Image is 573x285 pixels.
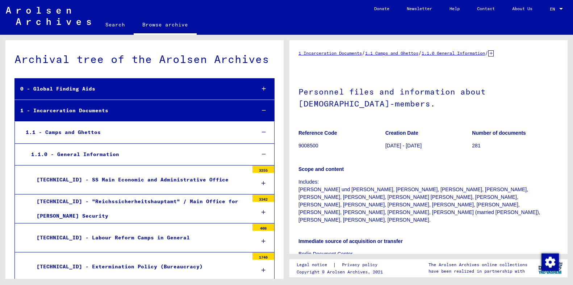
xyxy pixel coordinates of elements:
p: 281 [472,142,559,150]
a: Browse archive [134,16,197,35]
div: 1.1.0 - General Information [26,147,250,162]
b: Creation Date [385,130,418,136]
p: Copyright © Arolsen Archives, 2021 [297,269,386,275]
span: EN [550,7,558,12]
img: Change consent [541,253,559,271]
p: Includes: [PERSON_NAME] und [PERSON_NAME], [PERSON_NAME], [PERSON_NAME], [PERSON_NAME], [PERSON_N... [298,178,559,224]
span: / [418,50,422,56]
div: 3342 [252,194,274,202]
b: Immediate source of acquisition or transfer [298,238,403,244]
span: / [485,50,488,56]
a: Legal notice [297,261,333,269]
span: / [362,50,365,56]
p: 9008500 [298,142,385,150]
a: Privacy policy [336,261,386,269]
div: | [297,261,386,269]
div: 3255 [252,165,274,173]
div: [TECHNICAL_ID] - "Reichssicherheitshauptamt" / Main Office for [PERSON_NAME] Security [31,194,249,223]
div: Change consent [541,253,559,271]
div: 408 [252,223,274,231]
div: [TECHNICAL_ID] - SS Main Economic and Administrative Office [31,173,249,187]
p: The Arolsen Archives online collections [428,261,527,268]
div: Archival tree of the Arolsen Archives [14,51,275,67]
h1: Personnel files and information about [DEMOGRAPHIC_DATA]-members. [298,75,559,119]
img: Arolsen_neg.svg [6,7,91,25]
b: Reference Code [298,130,337,136]
a: 1.1.0 General Information [422,50,485,56]
img: yv_logo.png [537,259,564,277]
div: [TECHNICAL_ID] - Labour Reform Camps in General [31,231,249,245]
p: have been realized in partnership with [428,268,527,274]
a: 1 Incarceration Documents [298,50,362,56]
div: 0 - Global Finding Aids [15,82,250,96]
p: Berlin Document Center [298,250,559,258]
div: 1746 [252,252,274,260]
b: Number of documents [472,130,526,136]
div: 1 - Incarceration Documents [15,104,250,118]
p: [DATE] - [DATE] [385,142,472,150]
div: [TECHNICAL_ID] - Extermination Policy (Bureaucracy) [31,260,249,274]
a: 1.1 Camps and Ghettos [365,50,418,56]
a: Search [97,16,134,33]
b: Scope and content [298,166,344,172]
div: 1.1 - Camps and Ghettos [20,125,250,139]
